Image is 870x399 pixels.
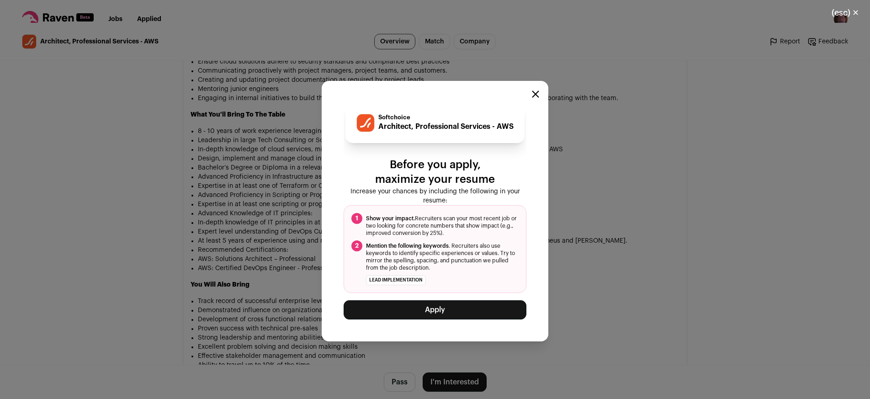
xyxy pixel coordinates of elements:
p: Before you apply, maximize your resume [344,158,526,187]
button: Close modal [532,90,539,98]
span: Mention the following keywords [366,243,449,249]
img: 31add112e343633e2eeaf62d37963868ebc08c01d29b30b24c6be97691022491.jpg [357,114,374,132]
li: lead implementation [366,275,426,285]
span: Show your impact. [366,216,415,221]
p: Softchoice [378,114,514,121]
p: Increase your chances by including the following in your resume: [344,187,526,205]
p: Architect, Professional Services - AWS [378,121,514,132]
button: Apply [344,300,526,319]
span: 1 [351,213,362,224]
button: Close modal [821,3,870,23]
span: Recruiters scan your most recent job or two looking for concrete numbers that show impact (e.g., ... [366,215,519,237]
span: . Recruiters also use keywords to identify specific experiences or values. Try to mirror the spel... [366,242,519,271]
span: 2 [351,240,362,251]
